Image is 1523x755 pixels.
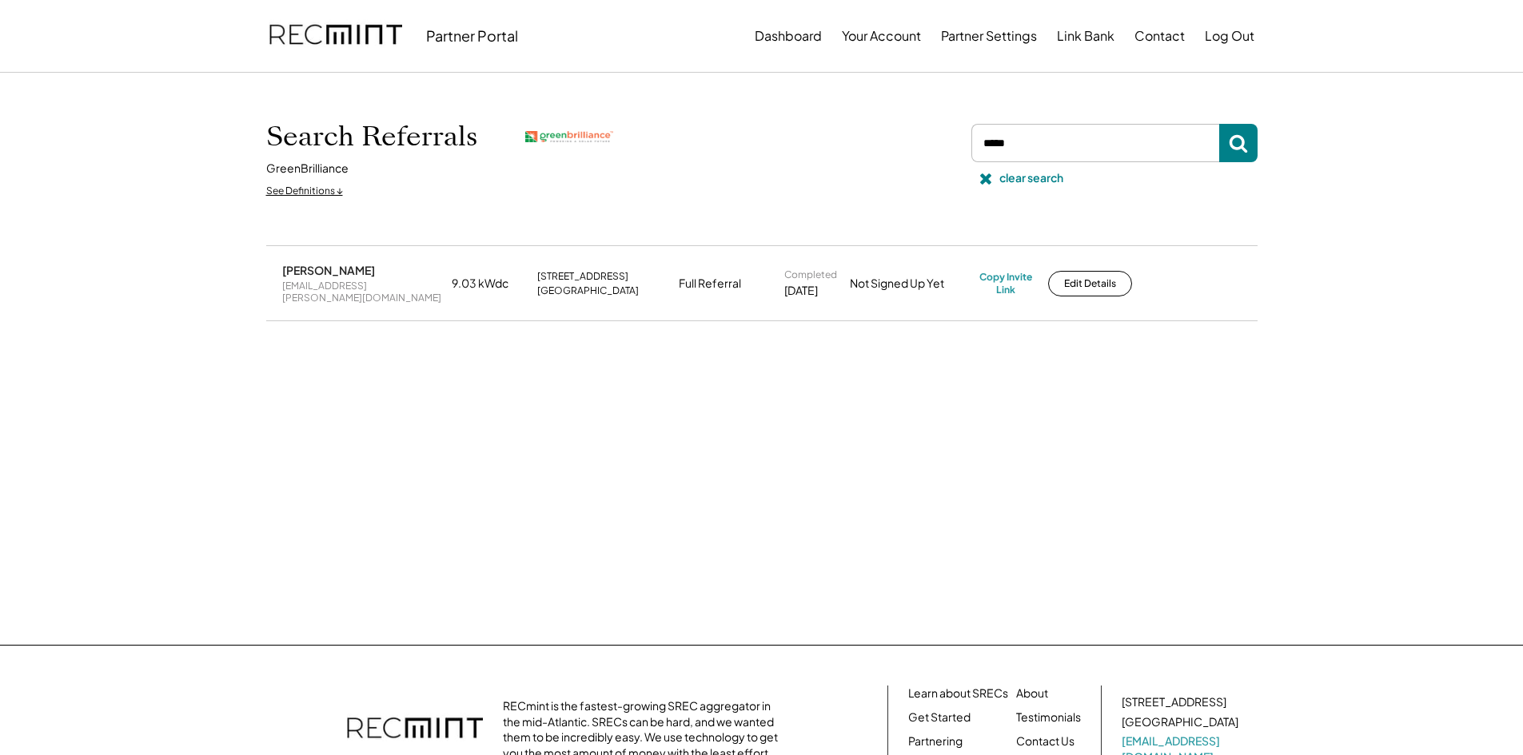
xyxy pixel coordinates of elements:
[908,709,971,725] a: Get Started
[908,733,963,749] a: Partnering
[850,276,970,292] div: Not Signed Up Yet
[1057,20,1114,52] button: Link Bank
[908,685,1008,701] a: Learn about SRECs
[1048,271,1132,296] button: Edit Details
[1016,685,1048,701] a: About
[452,276,528,292] div: 9.03 kWdc
[999,170,1063,186] div: clear search
[679,276,741,292] div: Full Referral
[784,283,818,299] div: [DATE]
[1016,733,1074,749] a: Contact Us
[842,20,921,52] button: Your Account
[979,271,1032,296] div: Copy Invite Link
[266,120,477,153] h1: Search Referrals
[537,270,628,283] div: [STREET_ADDRESS]
[941,20,1037,52] button: Partner Settings
[269,9,402,63] img: recmint-logotype%403x.png
[282,280,442,304] div: [EMAIL_ADDRESS][PERSON_NAME][DOMAIN_NAME]
[1134,20,1185,52] button: Contact
[784,268,837,281] div: Completed
[537,284,639,297] div: [GEOGRAPHIC_DATA]
[1016,709,1081,725] a: Testimonials
[1122,714,1238,730] div: [GEOGRAPHIC_DATA]
[266,185,343,198] div: See Definitions ↓
[1122,694,1226,710] div: [STREET_ADDRESS]
[755,20,822,52] button: Dashboard
[282,263,375,277] div: [PERSON_NAME]
[525,131,613,143] img: greenbrilliance.png
[426,26,518,45] div: Partner Portal
[266,161,349,177] div: GreenBrilliance
[1205,20,1254,52] button: Log Out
